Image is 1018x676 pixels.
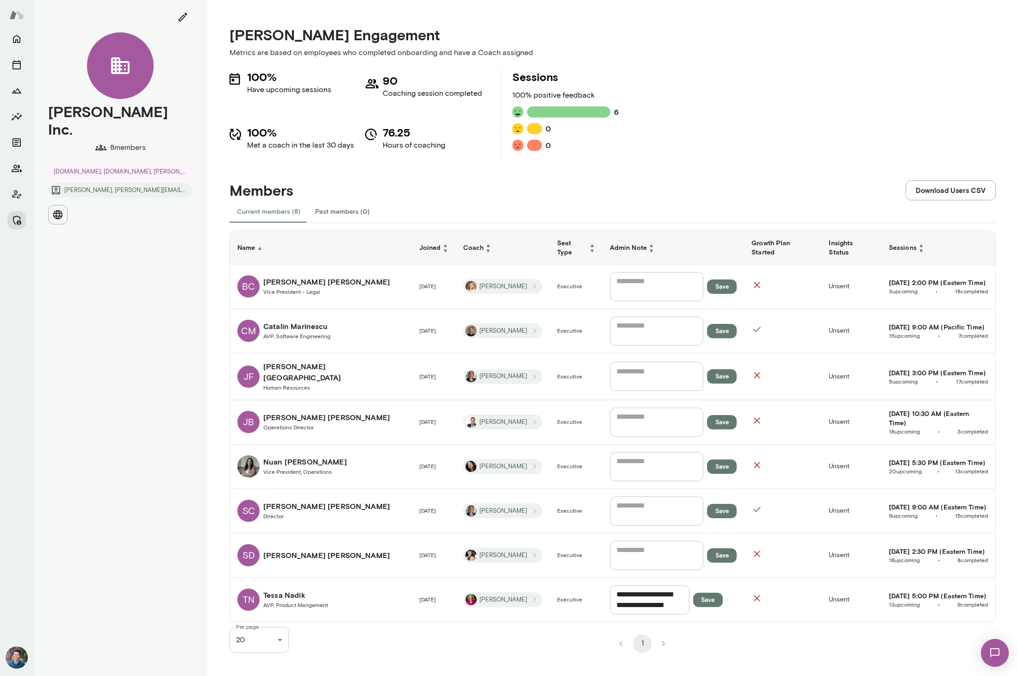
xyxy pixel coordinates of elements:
a: [DATE] 5:00 PM (Eastern Time) [889,591,988,601]
span: • [889,378,988,385]
h6: 6 [614,106,619,118]
button: page 1 [633,634,652,653]
a: [DATE] 2:00 PM (Eastern Time) [889,278,988,287]
div: pagination [289,627,996,653]
div: Jen Berton[PERSON_NAME] [463,279,542,294]
button: Past members (0) [308,200,377,223]
img: feedback icon [512,106,523,118]
button: Save [707,548,737,563]
div: 20 [230,627,289,653]
span: AVP, Software Engineering [263,333,330,339]
span: Executive [557,507,582,514]
span: 13 completed [955,467,988,475]
div: JF [237,366,260,388]
span: 7 completed [958,332,988,339]
span: ▲ [443,242,448,248]
a: BC[PERSON_NAME] [PERSON_NAME]Vice President - Legal [237,275,404,298]
a: JB[PERSON_NAME] [PERSON_NAME]Operations Director [237,411,404,433]
span: 18 upcoming [889,428,920,435]
span: 9 upcoming [889,512,918,519]
table: companies table [230,231,995,622]
span: 20 upcoming [889,467,922,475]
a: CMCatalin MarinescuAVP, Software Engineering [237,320,404,342]
a: 18upcoming [889,428,920,435]
span: • [889,512,988,519]
a: 5upcoming [889,378,918,385]
h4: [PERSON_NAME] Engagement [230,26,996,43]
div: Jon Fraser[PERSON_NAME] [463,415,542,429]
span: Executive [557,283,582,289]
a: 18completed [955,287,988,295]
span: [PERSON_NAME] [474,462,533,471]
span: • [889,601,988,608]
span: ▲ [919,242,924,248]
div: SC [237,500,260,522]
span: Executive [557,418,582,425]
h6: [PERSON_NAME] [PERSON_NAME] [263,412,390,423]
button: Save [707,324,737,338]
span: ▼ [919,248,924,253]
a: 20upcoming [889,467,922,475]
button: Home [7,30,26,48]
img: Nuan Openshaw-Dion [237,455,260,478]
td: Unsent [821,309,881,354]
button: Save [707,459,737,474]
img: Jon Fraser [466,416,477,428]
span: ▲ [485,242,491,248]
div: TN [237,589,260,611]
h6: Name [237,243,404,252]
img: Jennifer Alvarez [466,371,477,382]
span: ▲ [257,244,262,251]
span: [DATE] [419,463,436,469]
a: 18upcoming [889,556,920,564]
h6: 0 [546,140,551,151]
h6: Tessa Nadik [263,589,328,601]
p: Have upcoming sessions [247,84,331,95]
span: [PERSON_NAME] [474,282,533,291]
td: Unsent [821,533,881,578]
span: ▲ [590,242,595,248]
h6: [PERSON_NAME] [PERSON_NAME] [263,276,390,287]
button: Save [707,504,737,518]
span: ▼ [590,248,595,253]
h6: [DATE] 2:30 PM (Eastern Time) [889,547,988,556]
a: 3completed [957,428,988,435]
div: Jennifer Alvarez[PERSON_NAME] [463,503,542,518]
span: [DATE] [419,596,436,602]
span: [DATE] [419,327,436,334]
a: 13completed [955,467,988,475]
p: Metrics are based on employees who completed onboarding and have a Coach assigned [230,47,996,58]
p: Hours of coaching [383,140,445,151]
span: ▼ [443,248,448,253]
span: 18 upcoming [889,556,920,564]
span: [DATE] [419,507,436,514]
div: Jennifer Alvarez[PERSON_NAME] [463,369,542,384]
span: • [889,467,988,475]
span: • [889,556,988,564]
a: 8completed [957,556,988,564]
span: Executive [557,327,582,334]
h6: Coach [463,242,542,253]
button: Documents [7,133,26,152]
td: Unsent [821,578,881,622]
td: Unsent [821,265,881,309]
div: SD [237,544,260,566]
img: Jen Berton [466,281,477,292]
div: Trina Mays[PERSON_NAME] [463,592,542,607]
span: 3 upcoming [889,287,918,295]
img: Jennifer Alvarez [466,505,477,516]
button: Client app [7,185,26,204]
h6: Insights Status [829,238,874,257]
span: ▼ [649,248,654,253]
h5: 76.25 [383,125,445,140]
h5: 100% [247,125,354,140]
a: Nuan Openshaw-DionNuan [PERSON_NAME]Vice President, Operations [237,455,404,478]
span: AVP, Product Mangement [263,602,328,608]
span: Executive [557,596,582,602]
img: feedback icon [512,140,523,151]
h6: [DATE] 5:30 PM (Eastern Time) [889,458,988,467]
span: Executive [557,373,582,379]
td: Unsent [821,400,881,445]
a: 15upcoming [889,332,920,339]
h5: 100% [247,69,331,84]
